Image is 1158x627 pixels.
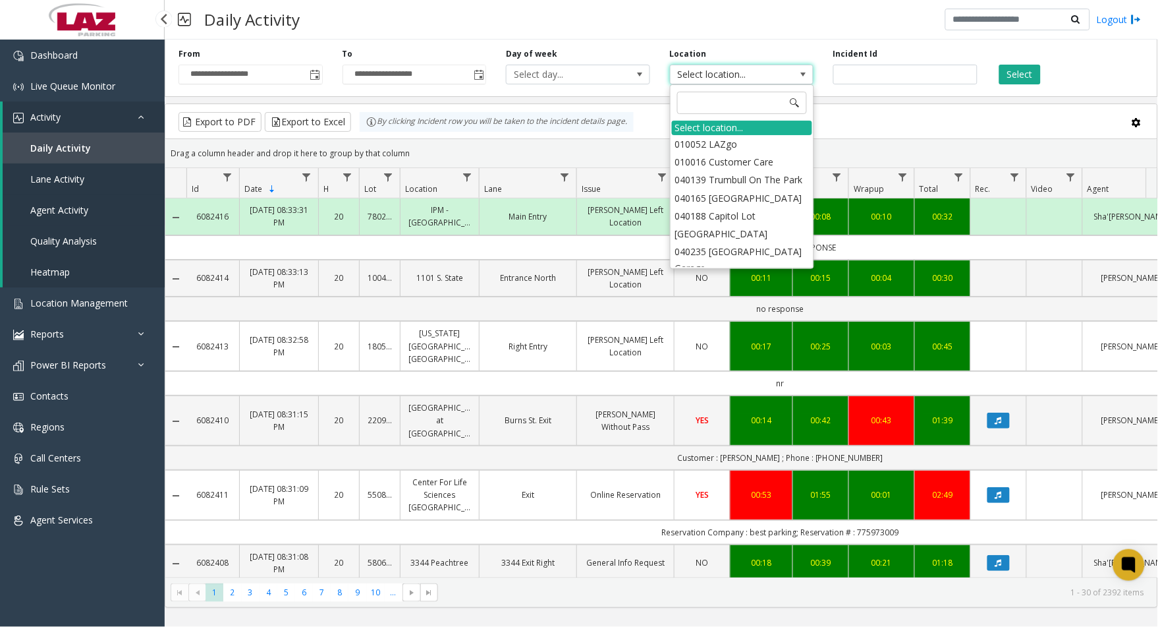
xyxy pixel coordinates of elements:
a: Collapse Details [165,558,186,569]
div: 02:49 [923,489,962,501]
div: 00:45 [923,340,962,353]
span: Daily Activity [30,142,91,154]
img: 'icon' [13,113,24,123]
label: Day of week [506,48,557,60]
span: Wrapup [854,183,884,194]
a: H Filter Menu [339,168,356,186]
a: IPM - [GEOGRAPHIC_DATA] [408,204,471,229]
a: 01:39 [923,414,962,427]
span: Issue [582,183,601,194]
span: Page 6 [295,583,313,601]
span: Call Centers [30,452,81,464]
a: 00:42 [801,414,841,427]
a: Lane Filter Menu [556,168,574,186]
label: Incident Id [833,48,878,60]
a: [PERSON_NAME] Left Location [585,266,666,291]
div: 00:18 [738,556,785,569]
span: Date [244,183,262,194]
img: infoIcon.svg [366,117,377,127]
a: 00:08 [801,210,841,223]
img: 'icon' [13,485,24,495]
a: [DATE] 08:31:09 PM [248,483,310,508]
li: [GEOGRAPHIC_DATA] [672,225,812,243]
a: Logout [1097,13,1142,26]
span: Page 9 [348,583,366,601]
label: To [343,48,353,60]
li: 040139 Trumbull On The Park [672,171,812,189]
a: 20 [327,340,351,353]
img: 'icon' [13,299,24,309]
a: 00:04 [857,272,906,284]
a: 01:18 [923,556,962,569]
a: Exit [487,489,568,501]
a: 00:43 [857,414,906,427]
a: [DATE] 08:33:13 PM [248,266,310,291]
a: Quality Analysis [3,225,165,256]
a: Collapse Details [165,212,186,223]
span: Page 10 [367,583,385,601]
img: pageIcon [178,3,191,36]
a: Collapse Details [165,416,186,427]
span: Toggle popup [308,65,322,84]
img: 'icon' [13,423,24,433]
a: General Info Request [585,556,666,569]
img: 'icon' [13,516,24,526]
a: 1101 S. State [408,272,471,284]
a: Total Filter Menu [950,168,968,186]
span: Select location... [671,65,785,84]
a: Issue Filter Menu [653,168,671,186]
a: Lot Filter Menu [379,168,397,186]
a: NO [682,340,722,353]
span: Page 1 [206,583,223,601]
a: 00:39 [801,556,841,569]
span: Lane [484,183,502,194]
a: 00:11 [738,272,785,284]
a: 00:30 [923,272,962,284]
a: 00:03 [857,340,906,353]
a: [PERSON_NAME] Left Location [585,334,666,359]
a: 00:32 [923,210,962,223]
img: 'icon' [13,361,24,371]
span: Go to the last page [420,583,438,602]
img: 'icon' [13,454,24,464]
span: Rec. [976,183,991,194]
div: 00:25 [801,340,841,353]
span: Page 4 [260,583,277,601]
a: 00:15 [801,272,841,284]
span: Page 11 [385,583,402,601]
span: Toggle popup [471,65,485,84]
a: 220903 [368,414,392,427]
span: Lane Activity [30,173,84,185]
a: 20 [327,210,351,223]
a: 20 [327,272,351,284]
a: [GEOGRAPHIC_DATA] at [GEOGRAPHIC_DATA] [408,402,471,440]
span: Page 5 [277,583,295,601]
span: NO [696,272,709,284]
span: NO [696,341,709,352]
a: Wrapup Filter Menu [894,168,912,186]
a: 00:53 [738,489,785,501]
a: Main Entry [487,210,568,223]
span: Go to the next page [406,587,417,598]
a: 00:10 [857,210,906,223]
a: [PERSON_NAME] Without Pass [585,408,666,433]
a: 6082413 [194,340,231,353]
a: 6082408 [194,556,231,569]
span: Agent Services [30,514,93,526]
span: Go to the last page [424,587,435,598]
a: 01:55 [801,489,841,501]
a: 20 [327,414,351,427]
span: Page 3 [242,583,260,601]
span: Sortable [267,184,277,194]
a: Agent Activity [3,194,165,225]
a: Online Reservation [585,489,666,501]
